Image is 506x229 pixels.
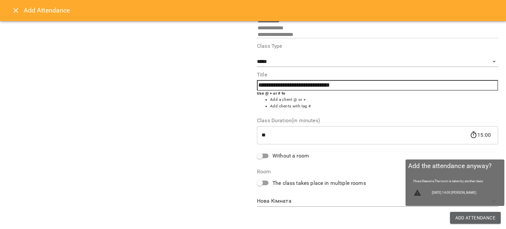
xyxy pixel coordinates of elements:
[272,152,309,160] span: Without a room
[257,91,286,96] b: Use @ + or # to
[272,179,366,187] span: The class takes place in multiple rooms
[450,212,501,224] button: Add Attendance
[257,72,498,77] label: Title
[257,118,498,123] label: Class Duration(in minutes)
[24,5,498,15] h6: Add Attendance
[455,214,496,222] span: Add Attendance
[257,43,498,49] label: Class Type
[257,169,498,174] label: Room
[257,196,498,207] div: Нова Кімната
[8,3,24,18] button: Close
[270,97,498,103] li: Add a client @ or +
[270,103,498,110] li: Add clients with tag #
